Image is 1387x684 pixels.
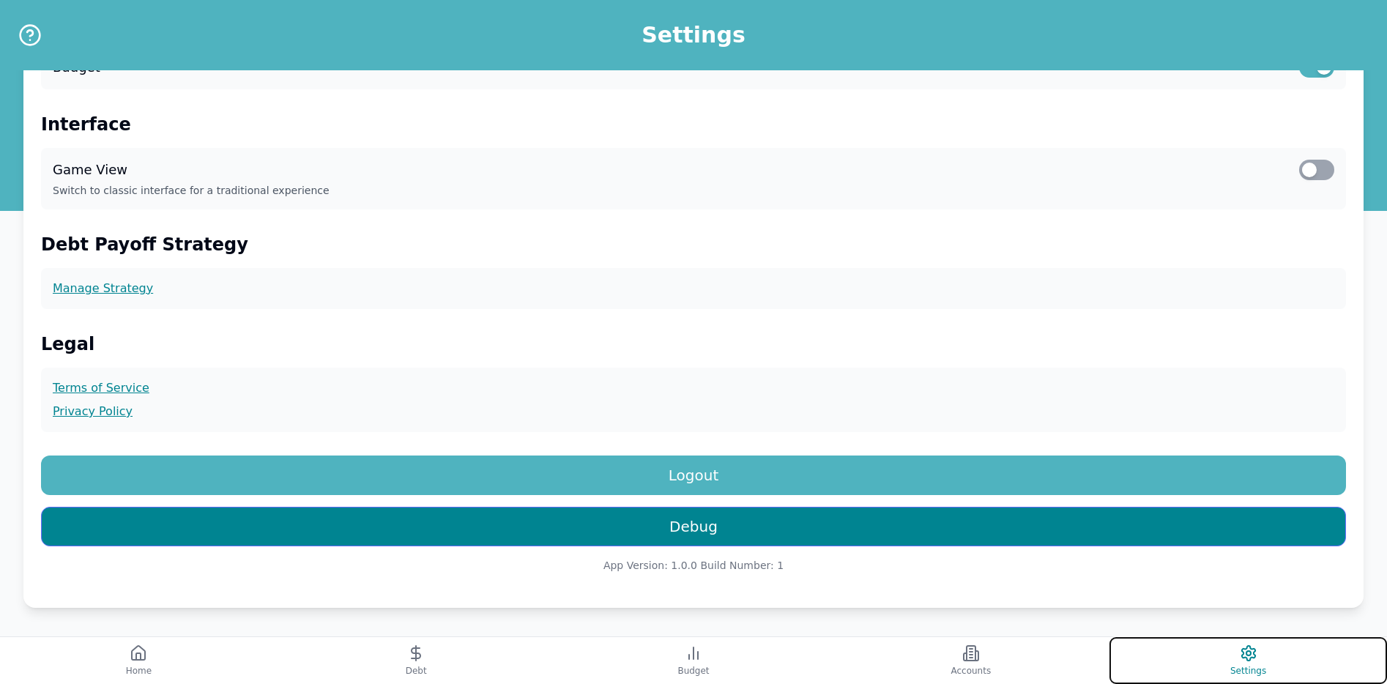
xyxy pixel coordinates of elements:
[41,456,1346,495] button: Logout
[41,332,1346,356] h2: Legal
[951,665,991,677] span: Accounts
[41,507,1346,546] button: Debug
[1109,637,1387,684] button: Settings
[832,637,1109,684] button: Accounts
[53,403,1334,420] a: Privacy Policy
[53,379,1334,397] a: Terms of Service
[555,637,833,684] button: Budget
[41,113,1346,136] h2: Interface
[677,665,709,677] span: Budget
[1230,665,1266,677] span: Settings
[406,665,427,677] span: Debt
[126,665,152,677] span: Home
[53,280,1334,297] a: Manage Strategy
[41,233,1346,256] h2: Debt Payoff Strategy
[642,22,745,48] h1: Settings
[18,23,42,48] button: Help
[41,558,1346,573] p: App Version: 1.0.0 Build Number: 1
[53,160,127,180] label: Game View
[53,183,1334,198] p: Switch to classic interface for a traditional experience
[278,637,555,684] button: Debt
